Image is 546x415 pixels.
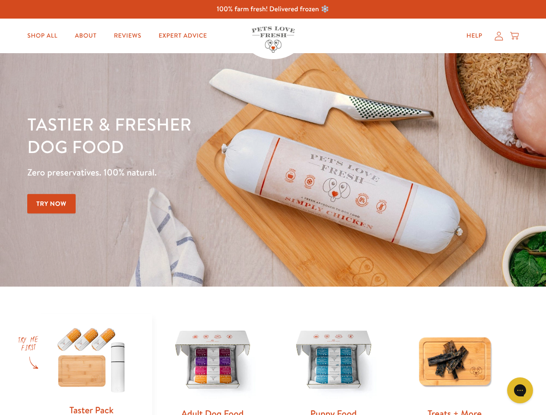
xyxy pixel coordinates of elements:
[252,26,295,53] img: Pets Love Fresh
[460,27,489,45] a: Help
[107,27,148,45] a: Reviews
[27,165,355,180] p: Zero preservatives. 100% natural.
[152,27,214,45] a: Expert Advice
[68,27,103,45] a: About
[27,113,355,158] h1: Tastier & fresher dog food
[20,27,64,45] a: Shop All
[503,374,537,406] iframe: Gorgias live chat messenger
[27,194,76,214] a: Try Now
